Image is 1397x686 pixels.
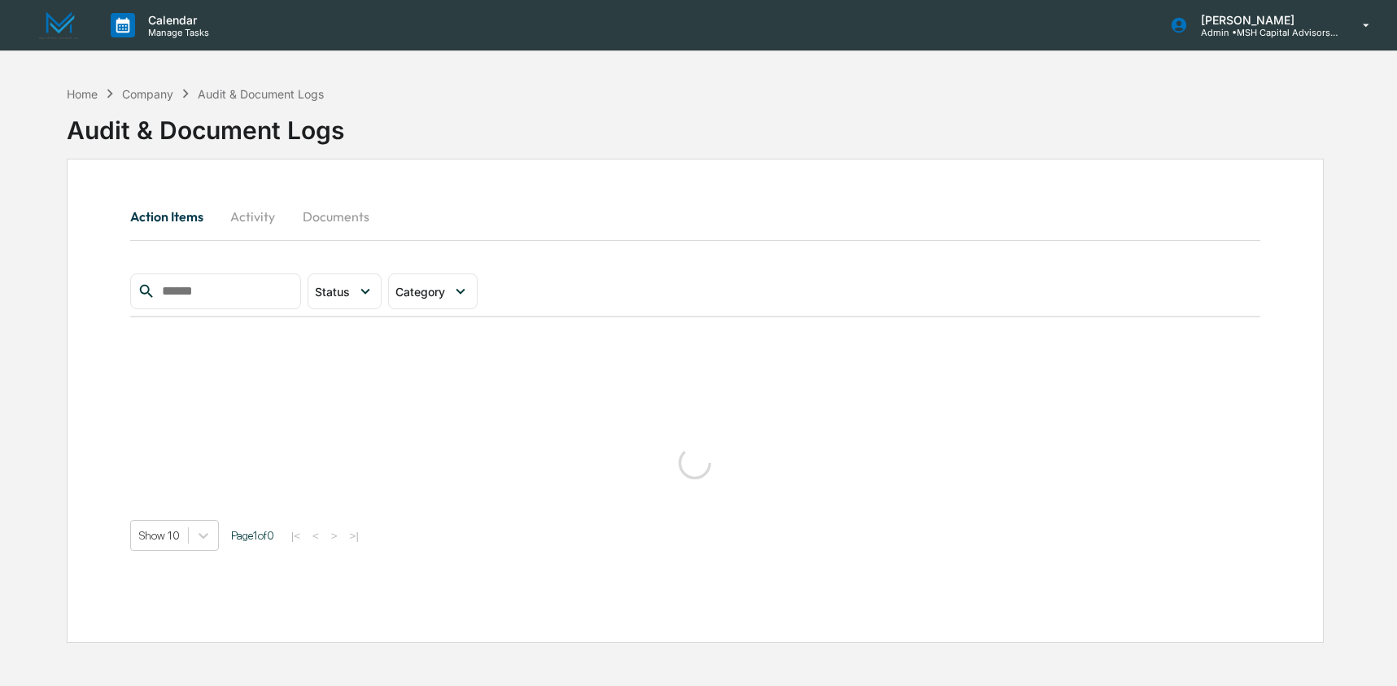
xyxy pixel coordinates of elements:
p: Calendar [135,13,217,27]
button: Activity [216,197,290,236]
div: Audit & Document Logs [198,87,324,101]
button: Documents [290,197,382,236]
span: Category [395,285,445,299]
button: < [308,529,324,543]
p: [PERSON_NAME] [1188,13,1339,27]
button: > [326,529,343,543]
button: |< [286,529,305,543]
div: Company [122,87,173,101]
span: Status [315,285,350,299]
button: Action Items [130,197,216,236]
img: logo [39,11,78,40]
div: Home [67,87,98,101]
button: >| [345,529,364,543]
p: Manage Tasks [135,27,217,38]
div: Audit & Document Logs [67,103,344,145]
p: Admin • MSH Capital Advisors LLC - RIA [1188,27,1339,38]
div: secondary tabs example [130,197,1260,236]
span: Page 1 of 0 [231,529,274,542]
